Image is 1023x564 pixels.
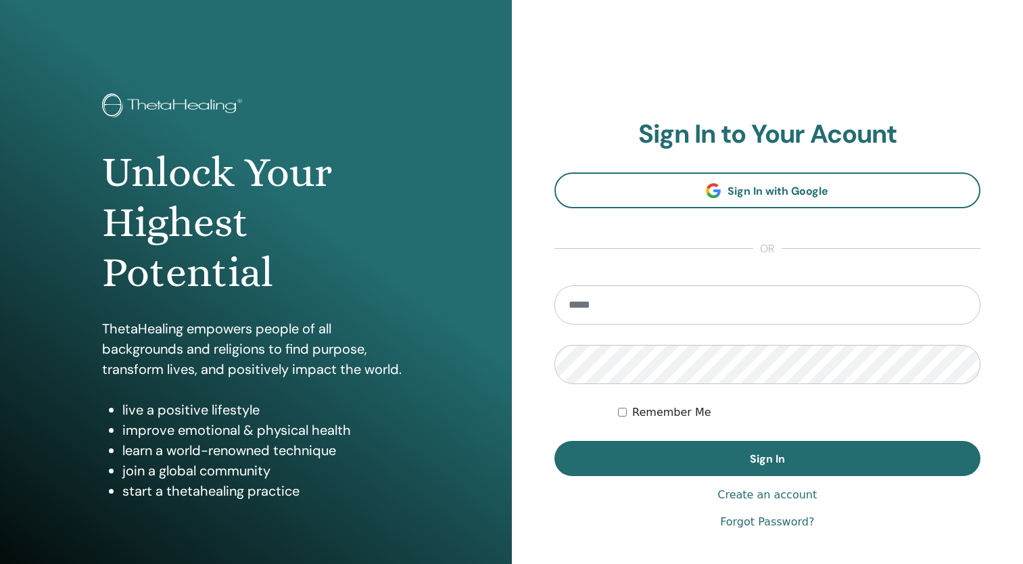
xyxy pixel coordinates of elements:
[632,404,711,421] label: Remember Me
[554,172,981,208] a: Sign In with Google
[122,400,409,420] li: live a positive lifestyle
[717,487,817,503] a: Create an account
[122,481,409,501] li: start a thetahealing practice
[122,461,409,481] li: join a global community
[618,404,980,421] div: Keep me authenticated indefinitely or until I manually logout
[554,119,981,150] h2: Sign In to Your Acount
[728,184,828,198] span: Sign In with Google
[122,420,409,440] li: improve emotional & physical health
[102,319,409,379] p: ThetaHealing empowers people of all backgrounds and religions to find purpose, transform lives, a...
[750,452,785,466] span: Sign In
[554,441,981,476] button: Sign In
[102,147,409,298] h1: Unlock Your Highest Potential
[122,440,409,461] li: learn a world-renowned technique
[720,514,814,530] a: Forgot Password?
[753,241,782,257] span: or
